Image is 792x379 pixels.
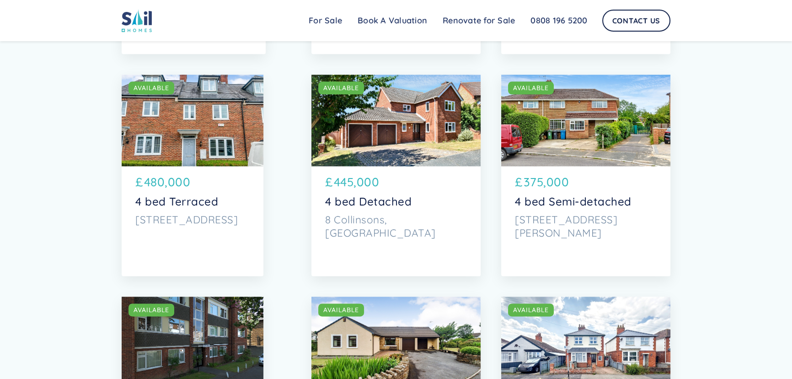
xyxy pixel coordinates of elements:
p: £ [135,173,143,191]
a: Renovate for Sale [435,11,523,30]
div: AVAILABLE [134,305,169,314]
p: [STREET_ADDRESS][PERSON_NAME] [515,213,657,240]
a: 0808 196 5200 [523,11,595,30]
p: 4 bed Semi-detached [515,195,657,208]
p: 8 Collinsons, [GEOGRAPHIC_DATA] [325,213,467,240]
div: AVAILABLE [513,83,549,92]
p: £ [515,173,523,191]
p: 480,000 [144,173,191,191]
p: [STREET_ADDRESS] [135,213,250,226]
div: AVAILABLE [134,83,169,92]
a: AVAILABLE£445,0004 bed Detached8 Collinsons, [GEOGRAPHIC_DATA] [311,75,481,276]
a: AVAILABLE£375,0004 bed Semi-detached[STREET_ADDRESS][PERSON_NAME] [501,75,670,276]
div: AVAILABLE [323,83,359,92]
p: 4 bed Terraced [135,195,250,208]
p: 445,000 [334,173,380,191]
a: Book A Valuation [350,11,435,30]
p: 375,000 [524,173,569,191]
a: Contact Us [602,10,671,32]
a: AVAILABLE£480,0004 bed Terraced[STREET_ADDRESS] [122,75,263,276]
a: For Sale [301,11,350,30]
img: sail home logo colored [122,9,152,32]
p: £ [325,173,333,191]
p: 4 bed Detached [325,195,467,208]
div: AVAILABLE [513,305,549,314]
div: AVAILABLE [323,305,359,314]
